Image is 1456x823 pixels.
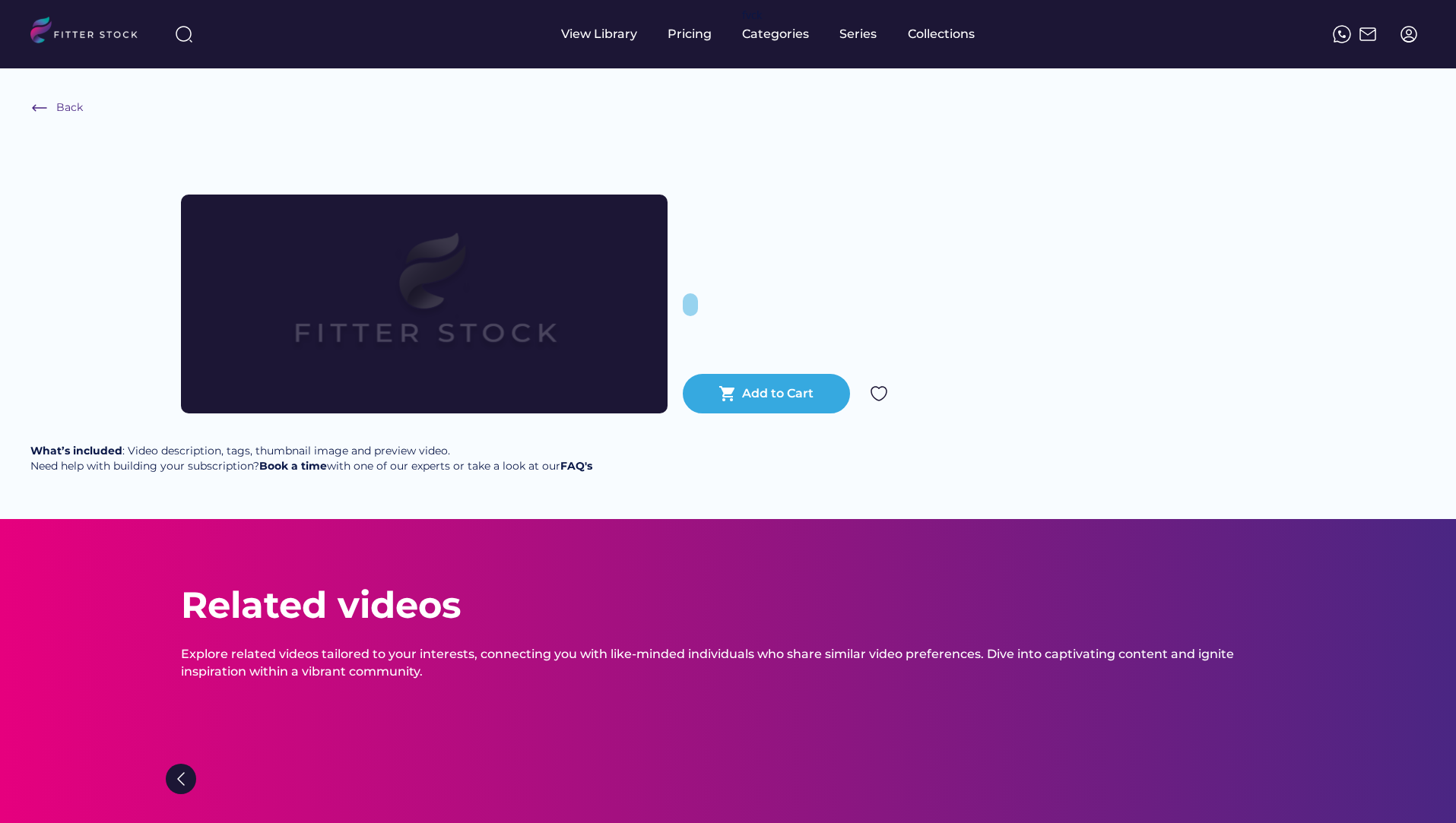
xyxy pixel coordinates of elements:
[839,26,877,43] div: Series
[30,17,151,48] img: LOGO.svg
[166,764,196,794] img: Group%201000002322%20%281%29.svg
[560,459,592,473] a: FAQ's
[30,444,122,457] strong: What’s included
[668,26,712,43] div: Pricing
[718,385,737,403] button: shopping_cart
[1333,25,1351,43] img: meteor-icons_whatsapp%20%281%29.svg
[1400,25,1418,43] img: profile-circle.svg
[259,459,327,473] a: Book a time
[1359,25,1377,43] img: Frame%2051.svg
[30,444,592,473] div: : Video description, tags, thumbnail image and preview video. Need help with building your subscr...
[870,385,888,403] img: Group%201000002324.svg
[742,8,762,23] div: fvck
[56,100,83,116] div: Back
[561,26,637,43] div: View Library
[742,385,814,402] div: Add to Cart
[230,195,619,413] img: Frame%2079%20%281%29.svg
[30,99,49,117] img: Frame%20%286%29.svg
[181,646,1276,680] div: Explore related videos tailored to your interests, connecting you with like-minded individuals wh...
[908,26,975,43] div: Collections
[742,26,809,43] div: Categories
[181,580,461,631] div: Related videos
[175,25,193,43] img: search-normal%203.svg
